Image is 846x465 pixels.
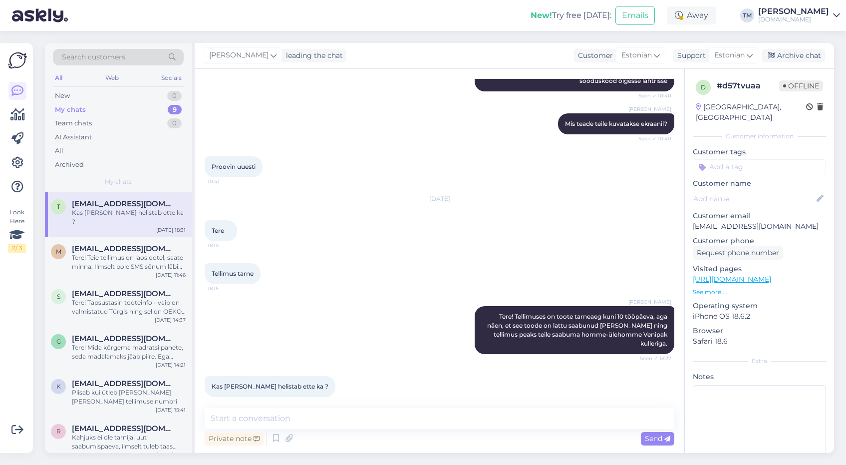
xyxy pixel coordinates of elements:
div: TM [740,8,754,22]
div: Away [667,6,716,24]
span: m [56,248,61,255]
input: Add a tag [693,159,826,174]
div: [DATE] [205,194,674,203]
span: Mis teade teile kuvatakse ekraanil? [565,120,667,127]
div: AI Assistant [55,132,92,142]
div: [DATE] 9:46 [157,451,186,459]
div: Socials [159,71,184,84]
div: Team chats [55,118,92,128]
div: Look Here [8,208,26,253]
span: taavireigam@gmail.com [72,199,176,208]
div: Request phone number [693,246,783,260]
b: New! [531,10,552,20]
span: t [57,203,60,210]
div: Tere! Teie tellimus on laos ootel, saate minna. Ilmselt pole SMS sõnum läbi tulnud. Saadan sõnumi... [72,253,186,271]
div: Try free [DATE]: [531,9,611,21]
p: See more ... [693,288,826,297]
div: My chats [55,105,86,115]
span: 18:14 [208,242,245,249]
div: Archive chat [762,49,825,62]
a: [URL][DOMAIN_NAME] [693,275,771,284]
span: Signe.meidla123@gmail.com [72,289,176,298]
span: d [701,83,706,91]
p: Customer name [693,178,826,189]
span: Estonian [621,50,652,61]
div: New [55,91,70,101]
div: [DOMAIN_NAME] [758,15,829,23]
div: Archived [55,160,84,170]
span: S [57,293,60,300]
span: Estonian [714,50,745,61]
div: # d57tvuaa [717,80,779,92]
span: 18:31 [208,398,245,405]
span: Search customers [62,52,125,62]
div: 0 [167,91,182,101]
div: Support [673,50,706,61]
span: Tere [212,227,224,234]
span: Seen ✓ 10:40 [634,135,671,142]
span: Offline [779,80,823,91]
div: [DATE] 15:41 [156,406,186,414]
div: [DATE] 18:31 [156,226,186,234]
p: Browser [693,326,826,336]
span: k [56,383,61,390]
span: Send [645,434,670,443]
div: [DATE] 14:37 [155,316,186,324]
img: Askly Logo [8,51,27,70]
div: [DATE] 11:46 [156,271,186,279]
button: Emails [615,6,655,25]
p: [EMAIL_ADDRESS][DOMAIN_NAME] [693,221,826,232]
div: All [53,71,64,84]
span: geittiraudsalu96@gmail.com [72,334,176,343]
span: 10:41 [208,178,245,185]
div: Private note [205,432,264,446]
div: Customer information [693,132,826,141]
span: Seen ✓ 10:40 [634,92,671,99]
span: My chats [105,177,132,186]
p: Customer email [693,211,826,221]
p: iPhone OS 18.6.2 [693,311,826,322]
p: Customer tags [693,147,826,157]
div: 9 [168,105,182,115]
span: mkrolova@gmail.com [72,244,176,253]
p: Safari 18.6 [693,336,826,347]
p: Customer phone [693,236,826,246]
div: Customer [574,50,613,61]
p: Operating system [693,301,826,311]
span: [PERSON_NAME] [628,105,671,113]
span: [PERSON_NAME] [209,50,269,61]
div: 0 [167,118,182,128]
span: [PERSON_NAME] [628,298,671,306]
span: Kas [PERSON_NAME] helistab ette ka ? [212,383,328,390]
div: 2 / 3 [8,244,26,253]
div: Extra [693,357,826,366]
p: Notes [693,372,826,382]
div: Piisab kui ütleb [PERSON_NAME] [PERSON_NAME] tellimuse numbri [72,388,186,406]
input: Add name [693,193,815,204]
span: Tere! Tellimuses on toote tarneaeg kuni 10 tööpäeva, aga näen, et see toode on lattu saabunud [PE... [487,313,669,347]
div: Kahjuks ei ole tarnijal uut saabumispäeva, ilmselt tuleb taas järgneva 1-2 kuu jooksul [72,433,186,451]
span: k2tlin.luptova@gmail.com [72,379,176,388]
div: [PERSON_NAME] [758,7,829,15]
span: Proovin uuesti [212,163,256,170]
div: [DATE] 14:21 [156,361,186,369]
div: Tere! Mida kõrgema madratsi panete, seda madalamaks jääb piire. Ega muud polegi. Lisaks tuleks ar... [72,343,186,361]
div: Tere! Täpsustasin tooteinfo - vaip on valmistatud Türgis ning sel on OEKO-[PERSON_NAME]. [72,298,186,316]
div: [GEOGRAPHIC_DATA], [GEOGRAPHIC_DATA] [696,102,806,123]
span: Seen ✓ 18:27 [634,355,671,362]
div: Kas [PERSON_NAME] helistab ette ka ? [72,208,186,226]
span: ruuta.joonas@Łgmail.com [72,424,176,433]
p: Visited pages [693,264,826,274]
div: All [55,146,63,156]
div: Web [103,71,121,84]
a: [PERSON_NAME][DOMAIN_NAME] [758,7,840,23]
span: 18:15 [208,285,245,292]
span: g [56,338,61,345]
div: leading the chat [282,50,343,61]
span: Tellimus tarne [212,270,254,277]
span: r [56,428,61,435]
